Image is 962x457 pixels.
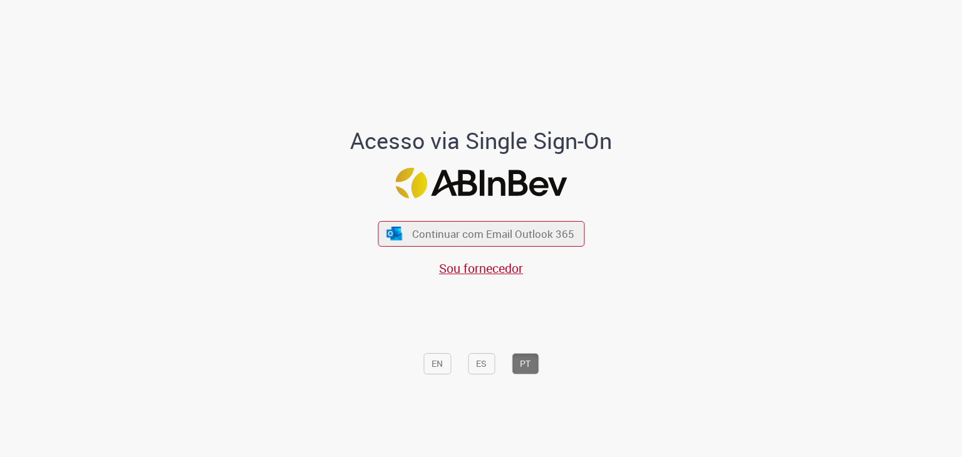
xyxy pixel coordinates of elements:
[378,221,584,247] button: ícone Azure/Microsoft 360 Continuar com Email Outlook 365
[423,353,451,374] button: EN
[512,353,539,374] button: PT
[412,227,574,241] span: Continuar com Email Outlook 365
[395,168,567,198] img: Logo ABInBev
[386,227,403,240] img: ícone Azure/Microsoft 360
[439,260,523,277] a: Sou fornecedor
[308,128,655,153] h1: Acesso via Single Sign-On
[468,353,495,374] button: ES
